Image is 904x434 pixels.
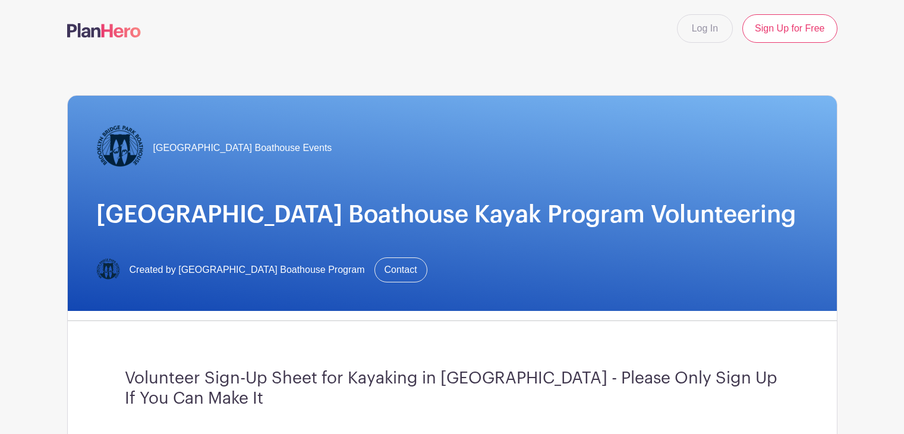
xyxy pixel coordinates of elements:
img: Logo-Title.png [96,124,144,172]
img: logo-507f7623f17ff9eddc593b1ce0a138ce2505c220e1c5a4e2b4648c50719b7d32.svg [67,23,141,37]
h1: [GEOGRAPHIC_DATA] Boathouse Kayak Program Volunteering [96,200,808,229]
h3: Volunteer Sign-Up Sheet for Kayaking in [GEOGRAPHIC_DATA] - Please Only Sign Up If You Can Make It [125,369,780,408]
a: Sign Up for Free [742,14,837,43]
a: Log In [677,14,733,43]
span: Created by [GEOGRAPHIC_DATA] Boathouse Program [130,263,365,277]
img: Logo-Title.png [96,258,120,282]
span: [GEOGRAPHIC_DATA] Boathouse Events [153,141,332,155]
a: Contact [374,257,427,282]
